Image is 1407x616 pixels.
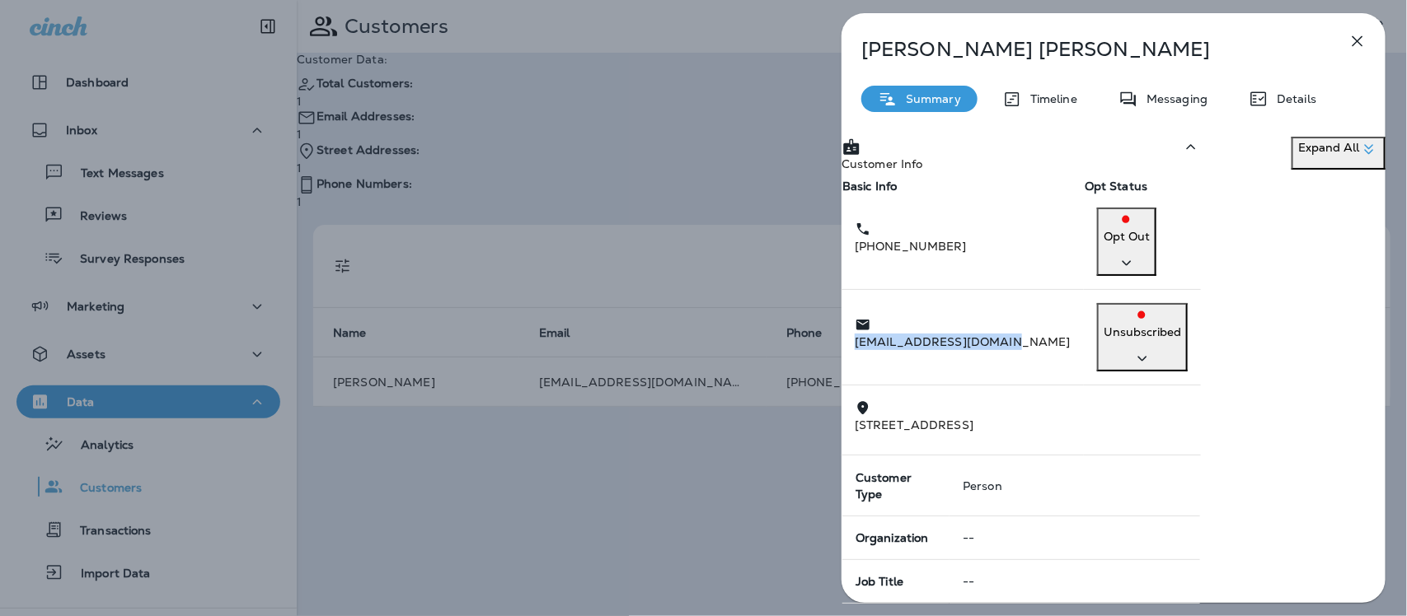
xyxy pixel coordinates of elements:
p: Expand All [1298,139,1379,159]
span: [STREET_ADDRESS] [855,418,973,432]
button: Expand All [1292,137,1386,170]
span: Customer Type [856,470,912,502]
button: Opt Out [1097,208,1156,276]
p: Details [1269,92,1316,105]
span: -- [963,574,974,589]
p: Unsubscribed [1104,324,1181,340]
span: Job Title [856,574,903,589]
button: Unsubscribed [1097,303,1188,371]
p: Messaging [1138,92,1208,105]
p: Customer Info [842,157,923,170]
p: [PHONE_NUMBER] [855,238,1071,254]
p: Summary [898,92,961,105]
p: Opt Out [1104,228,1150,245]
span: Person [963,478,1002,493]
span: Opt Status [1085,179,1147,194]
span: Organization [856,530,929,545]
span: Basic Info [842,179,897,194]
p: [PERSON_NAME] [PERSON_NAME] [861,38,1311,61]
span: -- [963,530,974,545]
p: [EMAIL_ADDRESS][DOMAIN_NAME] [855,334,1071,350]
p: Timeline [1022,92,1077,105]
